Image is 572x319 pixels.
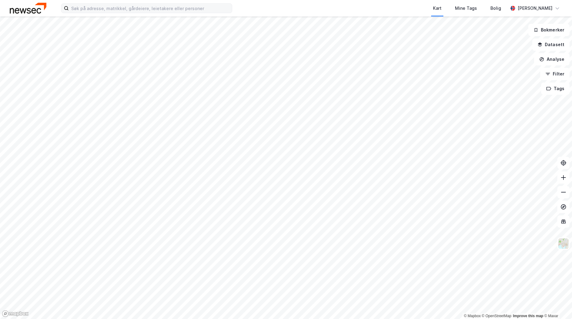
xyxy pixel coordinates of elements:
a: Mapbox [464,314,481,318]
img: Z [558,238,569,249]
button: Analyse [534,53,570,65]
button: Tags [541,82,570,95]
button: Bokmerker [528,24,570,36]
button: Filter [540,68,570,80]
iframe: Chat Widget [541,290,572,319]
button: Datasett [532,38,570,51]
a: OpenStreetMap [482,314,512,318]
div: Kontrollprogram for chat [541,290,572,319]
div: Mine Tags [455,5,477,12]
a: Mapbox homepage [2,310,29,317]
input: Søk på adresse, matrikkel, gårdeiere, leietakere eller personer [69,4,232,13]
div: Bolig [490,5,501,12]
a: Improve this map [513,314,543,318]
img: newsec-logo.f6e21ccffca1b3a03d2d.png [10,3,46,13]
div: [PERSON_NAME] [518,5,552,12]
div: Kart [433,5,442,12]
